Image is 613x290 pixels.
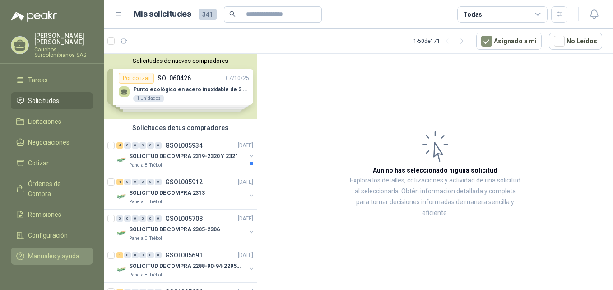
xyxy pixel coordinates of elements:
[132,252,139,258] div: 0
[116,215,123,222] div: 0
[147,179,154,185] div: 0
[116,213,255,242] a: 0 0 0 0 0 0 GSOL005708[DATE] Company LogoSOLICITUD DE COMPRA 2305-2306Panela El Trébol
[28,158,49,168] span: Cotizar
[229,11,236,17] span: search
[147,252,154,258] div: 0
[139,179,146,185] div: 0
[155,215,162,222] div: 0
[124,215,131,222] div: 0
[11,113,93,130] a: Licitaciones
[11,11,57,22] img: Logo peakr
[463,9,482,19] div: Todas
[28,230,68,240] span: Configuración
[104,119,257,136] div: Solicitudes de tus compradores
[165,179,203,185] p: GSOL005912
[129,271,162,279] p: Panela El Trébol
[134,8,191,21] h1: Mis solicitudes
[147,142,154,149] div: 0
[238,251,253,260] p: [DATE]
[116,177,255,206] a: 4 0 0 0 0 0 GSOL005912[DATE] Company LogoSOLICITUD DE COMPRA 2313Panela El Trébol
[116,264,127,275] img: Company Logo
[116,252,123,258] div: 1
[132,179,139,185] div: 0
[238,141,253,150] p: [DATE]
[129,189,205,197] p: SOLICITUD DE COMPRA 2313
[28,210,61,220] span: Remisiones
[11,227,93,244] a: Configuración
[165,215,203,222] p: GSOL005708
[199,9,217,20] span: 341
[155,179,162,185] div: 0
[348,175,523,219] p: Explora los detalles, cotizaciones y actividad de una solicitud al seleccionarla. Obtén informaci...
[139,142,146,149] div: 0
[28,117,61,126] span: Licitaciones
[129,198,162,206] p: Panela El Trébol
[124,252,131,258] div: 0
[11,154,93,172] a: Cotizar
[165,142,203,149] p: GSOL005934
[28,96,59,106] span: Solicitudes
[132,142,139,149] div: 0
[28,179,84,199] span: Órdenes de Compra
[11,92,93,109] a: Solicitudes
[28,137,70,147] span: Negociaciones
[132,215,139,222] div: 0
[155,252,162,258] div: 0
[116,250,255,279] a: 1 0 0 0 0 0 GSOL005691[DATE] Company LogoSOLICITUD DE COMPRA 2288-90-94-2295-96-2301-02-04Panela ...
[147,215,154,222] div: 0
[139,215,146,222] div: 0
[129,235,162,242] p: Panela El Trébol
[116,142,123,149] div: 4
[107,57,253,64] button: Solicitudes de nuevos compradores
[549,33,602,50] button: No Leídos
[11,134,93,151] a: Negociaciones
[124,142,131,149] div: 0
[11,206,93,223] a: Remisiones
[34,47,93,58] p: Cauchos Surcolombianos SAS
[129,225,220,234] p: SOLICITUD DE COMPRA 2305-2306
[165,252,203,258] p: GSOL005691
[116,191,127,202] img: Company Logo
[116,140,255,169] a: 4 0 0 0 0 0 GSOL005934[DATE] Company LogoSOLICITUD DE COMPRA 2319-2320 Y 2321Panela El Trébol
[129,152,238,161] p: SOLICITUD DE COMPRA 2319-2320 Y 2321
[373,165,497,175] h3: Aún no has seleccionado niguna solicitud
[155,142,162,149] div: 0
[28,251,79,261] span: Manuales y ayuda
[124,179,131,185] div: 0
[238,215,253,223] p: [DATE]
[476,33,542,50] button: Asignado a mi
[238,178,253,187] p: [DATE]
[129,162,162,169] p: Panela El Trébol
[116,228,127,239] img: Company Logo
[104,54,257,119] div: Solicitudes de nuevos compradoresPor cotizarSOL06042607/10/25 Punto ecológico en acero inoxidable...
[28,75,48,85] span: Tareas
[413,34,469,48] div: 1 - 50 de 171
[11,71,93,89] a: Tareas
[116,179,123,185] div: 4
[11,175,93,202] a: Órdenes de Compra
[34,33,93,45] p: [PERSON_NAME] [PERSON_NAME]
[129,262,241,271] p: SOLICITUD DE COMPRA 2288-90-94-2295-96-2301-02-04
[11,248,93,265] a: Manuales y ayuda
[116,154,127,165] img: Company Logo
[139,252,146,258] div: 0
